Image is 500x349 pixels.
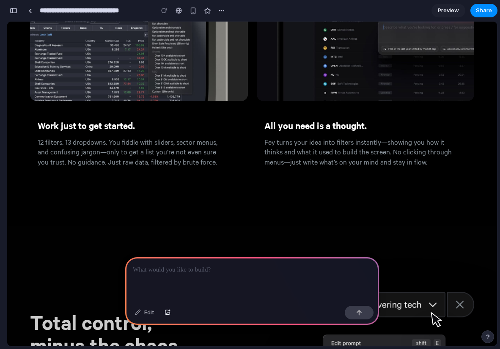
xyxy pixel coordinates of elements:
a: Preview [431,4,465,17]
span: Share [476,6,492,15]
h3: Work just to get started. [30,97,241,110]
button: Share [470,4,497,17]
p: Fey turns your idea into filters instantly—showing you how it thinks and what it used to build th... [257,115,455,145]
span: Preview [438,6,459,15]
p: 12 filters. 13 dropdowns. You fiddle with sliders, sector menus, and confusing jargon—only to get... [30,115,220,145]
h3: All you need is a thought. [257,97,467,110]
h2: Total control, minus the chaos. [23,289,180,335]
